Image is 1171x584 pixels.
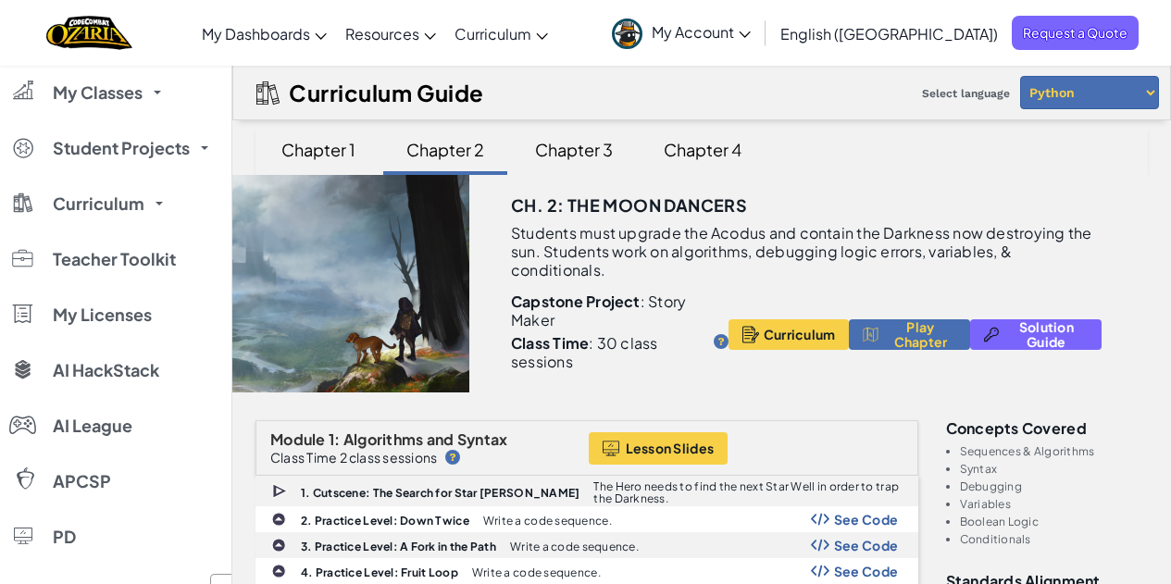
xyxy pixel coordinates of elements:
b: 2. Practice Level: Down Twice [301,514,469,528]
li: Boolean Logic [960,516,1149,528]
h3: Concepts covered [946,420,1149,436]
p: Students must upgrade the Acodus and contain the Darkness now destroying the sun. Students work o... [511,224,1102,280]
p: Write a code sequence. [472,566,601,578]
div: Chapter 1 [263,128,374,171]
p: : Story Maker [511,292,729,329]
li: Variables [960,498,1149,510]
div: Chapter 3 [517,128,631,171]
h2: Curriculum Guide [289,80,484,106]
div: Chapter 4 [645,128,760,171]
img: IconHint.svg [714,334,729,349]
span: Solution Guide [1005,319,1088,349]
li: Conditionals [960,533,1149,545]
b: 4. Practice Level: Fruit Loop [301,565,458,579]
img: IconCutscene.svg [272,482,289,500]
span: Module [270,429,326,449]
p: Write a code sequence. [510,541,639,553]
h3: Ch. 2: The Moon Dancers [511,192,747,219]
span: Teacher Toolkit [53,251,176,267]
span: AI HackStack [53,362,159,379]
a: My Account [603,4,760,62]
img: Home [46,14,132,52]
span: My Classes [53,84,143,101]
span: Curriculum [53,195,144,212]
b: 3. Practice Level: A Fork in the Path [301,540,496,553]
a: 1. Cutscene: The Search for Star [PERSON_NAME] The Hero needs to find the next Star Well in order... [255,476,918,506]
p: : 30 class sessions [511,334,705,371]
p: Write a code sequence. [483,515,612,527]
a: 4. Practice Level: Fruit Loop Write a code sequence. Show Code Logo See Code [255,558,918,584]
a: 2. Practice Level: Down Twice Write a code sequence. Show Code Logo See Code [255,506,918,532]
button: Solution Guide [970,319,1102,350]
a: English ([GEOGRAPHIC_DATA]) [771,8,1007,58]
p: The Hero needs to find the next Star Well in order to trap the Darkness. [593,480,916,504]
span: See Code [834,512,899,527]
span: Lesson Slides [626,441,715,455]
button: Lesson Slides [589,432,729,465]
a: Curriculum [445,8,557,58]
span: Select language [915,80,1017,107]
span: Resources [345,24,419,43]
img: IconPracticeLevel.svg [271,512,286,527]
img: IconPracticeLevel.svg [271,564,286,578]
img: avatar [612,19,642,49]
span: 1: [329,429,341,449]
span: My Account [652,22,751,42]
button: Play Chapter [849,319,970,350]
b: Capstone Project [511,292,641,311]
div: Chapter 2 [388,128,503,171]
img: IconCurriculumGuide.svg [256,81,280,105]
img: IconPracticeLevel.svg [271,538,286,553]
img: Show Code Logo [811,539,829,552]
span: My Dashboards [202,24,310,43]
span: Algorithms and Syntax [343,429,508,449]
a: My Dashboards [193,8,336,58]
a: Ozaria by CodeCombat logo [46,14,132,52]
img: IconHint.svg [445,450,460,465]
a: 3. Practice Level: A Fork in the Path Write a code sequence. Show Code Logo See Code [255,532,918,558]
a: Resources [336,8,445,58]
button: Curriculum [729,319,850,350]
span: English ([GEOGRAPHIC_DATA]) [780,24,998,43]
b: 1. Cutscene: The Search for Star [PERSON_NAME] [301,486,579,500]
li: Debugging [960,480,1149,492]
li: Syntax [960,463,1149,475]
span: Play Chapter [885,319,956,349]
span: Student Projects [53,140,190,156]
span: See Code [834,538,899,553]
p: Class Time 2 class sessions [270,450,437,465]
span: See Code [834,564,899,578]
img: Show Code Logo [811,565,829,578]
li: Sequences & Algorithms [960,445,1149,457]
a: Request a Quote [1012,16,1139,50]
span: Curriculum [455,24,531,43]
img: Show Code Logo [811,513,829,526]
b: Class Time [511,333,589,353]
span: Curriculum [764,327,836,342]
span: My Licenses [53,306,152,323]
span: AI League [53,417,132,434]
